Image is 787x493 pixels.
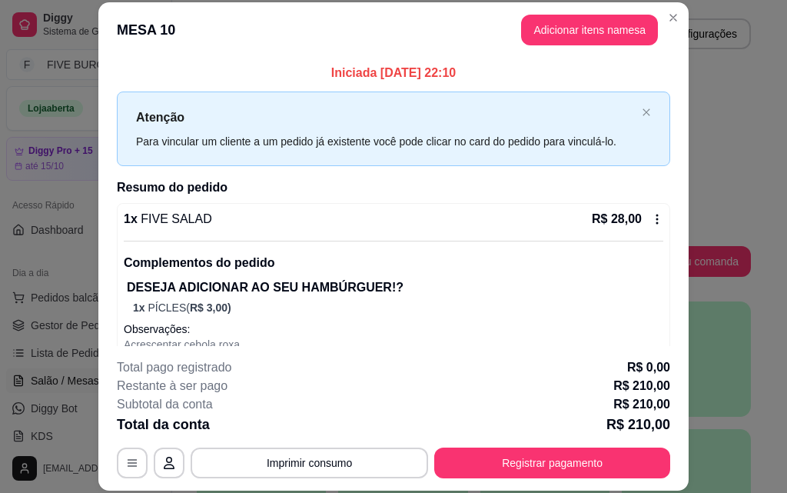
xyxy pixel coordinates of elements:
[117,377,227,395] p: Restante à ser pago
[136,108,636,127] p: Atenção
[642,108,651,117] span: close
[661,5,686,30] button: Close
[138,212,212,225] span: FIVE SALAD
[136,133,636,150] div: Para vincular um cliente a um pedido já existente você pode clicar no card do pedido para vinculá...
[117,395,213,414] p: Subtotal da conta
[521,15,658,45] button: Adicionar itens namesa
[613,395,670,414] p: R$ 210,00
[127,278,663,297] p: DESEJA ADICIONAR AO SEU HAMBÚRGUER!?
[606,414,670,435] p: R$ 210,00
[124,254,663,272] p: Complementos do pedido
[592,210,642,228] p: R$ 28,00
[191,448,428,478] button: Imprimir consumo
[434,448,670,478] button: Registrar pagamento
[133,300,663,315] p: PÍCLES (
[190,301,231,314] span: R$ 3,00 )
[627,358,670,377] p: R$ 0,00
[133,301,148,314] span: 1 x
[613,377,670,395] p: R$ 210,00
[117,414,210,435] p: Total da conta
[98,2,689,58] header: MESA 10
[124,210,212,228] p: 1 x
[124,337,663,352] p: Acrescentar cebola roxa
[117,358,231,377] p: Total pago registrado
[642,108,651,118] button: close
[117,64,670,82] p: Iniciada [DATE] 22:10
[124,321,663,337] p: Observações:
[117,178,670,197] h2: Resumo do pedido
